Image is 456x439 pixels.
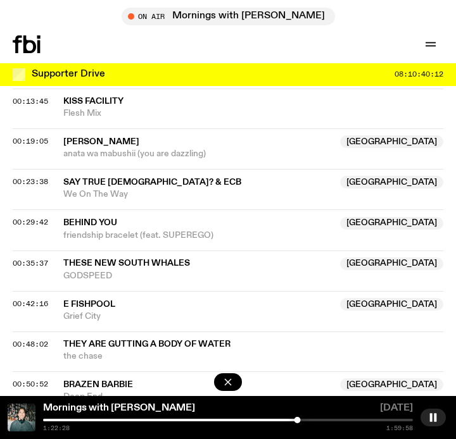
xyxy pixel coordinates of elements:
[13,300,48,307] button: 00:42:16
[340,378,443,391] span: [GEOGRAPHIC_DATA]
[13,98,48,105] button: 00:13:45
[13,260,48,267] button: 00:35:37
[63,230,443,242] span: friendship bracelet (feat. SUPEREGO)
[13,339,48,349] span: 00:48:02
[63,189,443,201] span: We On The Way
[63,380,133,389] span: Brazen Barbie
[43,425,70,431] span: 1:22:28
[13,178,48,185] button: 00:23:38
[13,176,48,187] span: 00:23:38
[63,218,117,227] span: Behind You
[340,257,443,270] span: [GEOGRAPHIC_DATA]
[63,311,443,323] span: Grief City
[13,136,48,146] span: 00:19:05
[395,71,443,78] span: 08:10:40:12
[13,341,48,348] button: 00:48:02
[63,137,139,146] span: [PERSON_NAME]
[63,340,231,349] span: They Are Gutting A Body Of Water
[13,138,48,145] button: 00:19:05
[8,404,35,431] img: Radio presenter Ben Hansen sits in front of a wall of photos and an fbi radio sign. Film photo. B...
[13,217,48,227] span: 00:29:42
[63,178,241,187] span: Say True [DEMOGRAPHIC_DATA]? & ecb
[63,108,443,120] span: Flesh Mix
[13,96,48,106] span: 00:13:45
[340,298,443,311] span: [GEOGRAPHIC_DATA]
[13,299,48,309] span: 00:42:16
[13,381,48,388] button: 00:50:52
[340,217,443,230] span: [GEOGRAPHIC_DATA]
[340,135,443,148] span: [GEOGRAPHIC_DATA]
[380,404,413,416] span: [DATE]
[63,97,123,106] span: Kiss Facility
[63,270,443,282] span: GODSPEED
[63,391,443,403] span: Deep End
[63,148,443,160] span: anata wa mabushii (you are dazzling)
[122,8,335,25] button: On AirMornings with [PERSON_NAME]
[63,259,190,268] span: These New South Whales
[340,176,443,189] span: [GEOGRAPHIC_DATA]
[32,70,105,79] h3: Supporter Drive
[13,219,48,226] button: 00:29:42
[63,350,443,362] span: the chase
[13,258,48,268] span: 00:35:37
[63,300,115,309] span: e fishpool
[386,425,413,431] span: 1:59:58
[43,403,195,413] a: Mornings with [PERSON_NAME]
[13,379,48,389] span: 00:50:52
